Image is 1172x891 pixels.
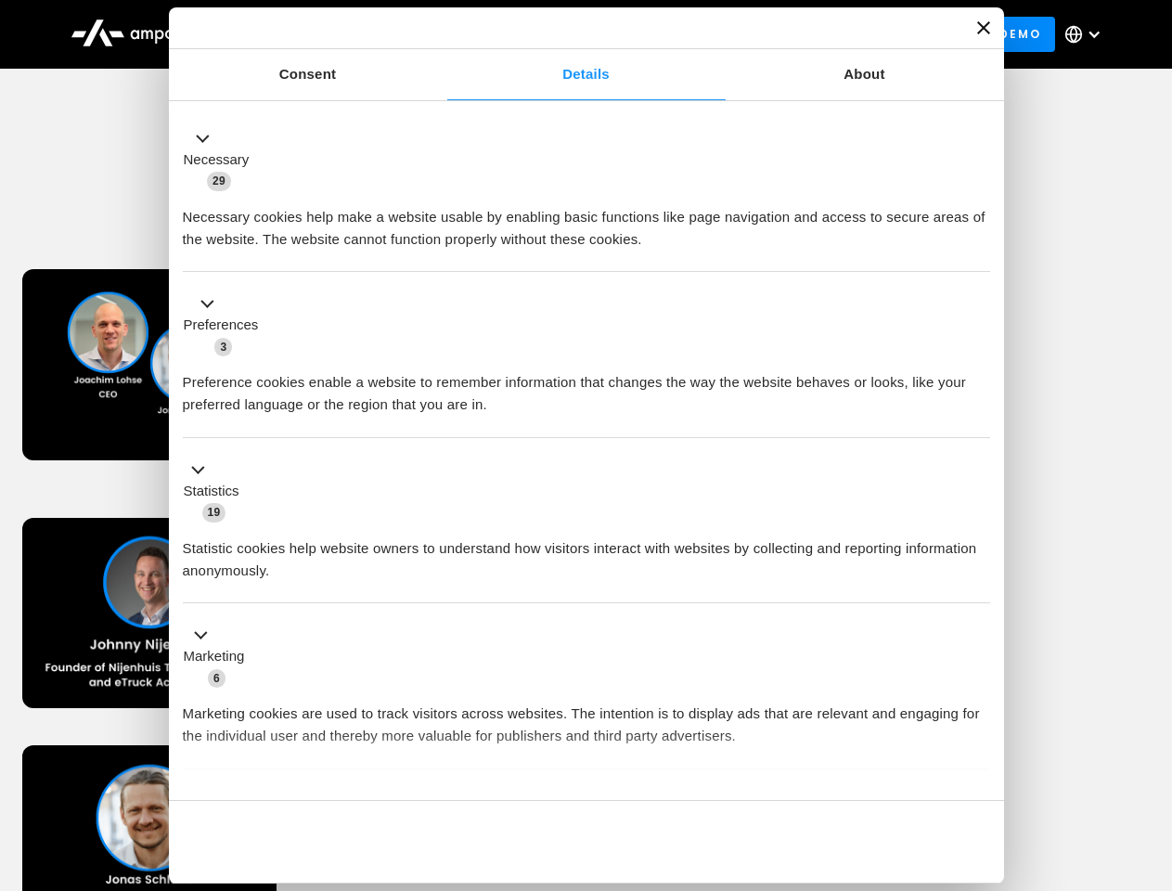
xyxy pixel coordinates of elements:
[447,49,726,100] a: Details
[183,790,335,813] button: Unclassified (3)
[184,481,239,502] label: Statistics
[183,127,261,192] button: Necessary (29)
[183,625,256,690] button: Marketing (6)
[184,646,245,667] label: Marketing
[22,187,1151,232] h1: Upcoming Webinars
[169,49,447,100] a: Consent
[977,21,990,34] button: Close banner
[726,49,1004,100] a: About
[183,689,990,747] div: Marketing cookies are used to track visitors across websites. The intention is to display ads tha...
[184,149,250,171] label: Necessary
[202,503,226,522] span: 19
[183,357,990,416] div: Preference cookies enable a website to remember information that changes the way the website beha...
[214,338,232,356] span: 3
[723,815,989,869] button: Okay
[183,523,990,582] div: Statistic cookies help website owners to understand how visitors interact with websites by collec...
[183,192,990,251] div: Necessary cookies help make a website usable by enabling basic functions like page navigation and...
[183,458,251,523] button: Statistics (19)
[207,172,231,190] span: 29
[306,793,324,811] span: 3
[184,315,259,336] label: Preferences
[208,669,225,688] span: 6
[183,293,270,358] button: Preferences (3)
